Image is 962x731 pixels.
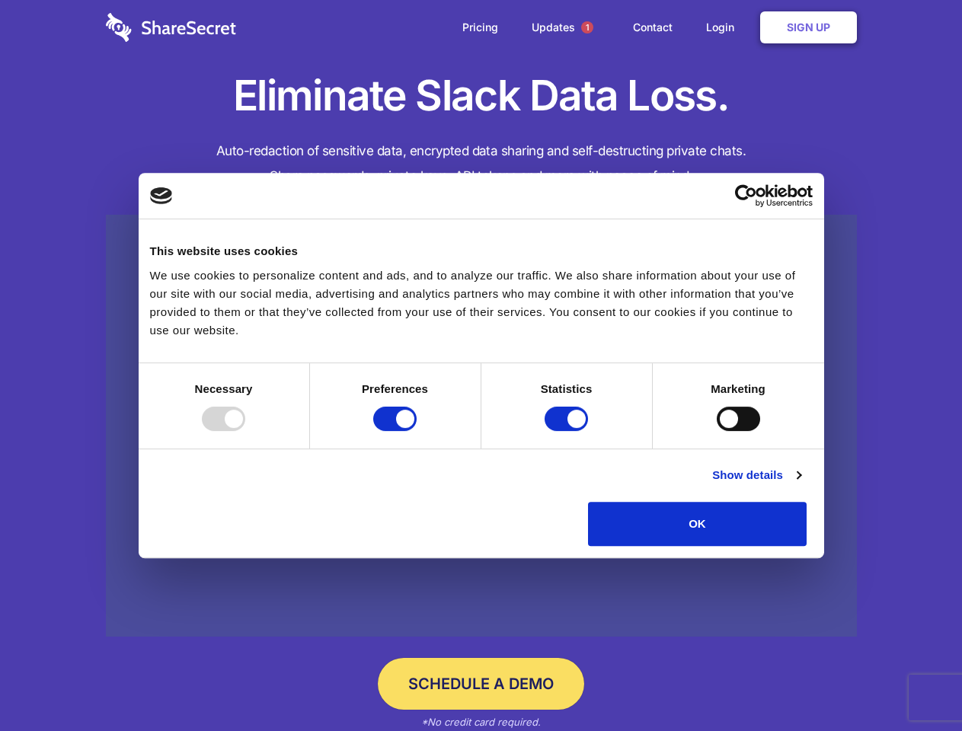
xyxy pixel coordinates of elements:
a: Pricing [447,4,513,51]
em: *No credit card required. [421,716,541,728]
a: Login [691,4,757,51]
a: Wistia video thumbnail [106,215,857,637]
h1: Eliminate Slack Data Loss. [106,69,857,123]
img: logo-wordmark-white-trans-d4663122ce5f474addd5e946df7df03e33cb6a1c49d2221995e7729f52c070b2.svg [106,13,236,42]
strong: Marketing [711,382,765,395]
h4: Auto-redaction of sensitive data, encrypted data sharing and self-destructing private chats. Shar... [106,139,857,189]
a: Sign Up [760,11,857,43]
a: Usercentrics Cookiebot - opens in a new window [679,184,813,207]
a: Schedule a Demo [378,658,584,710]
div: This website uses cookies [150,242,813,260]
button: OK [588,502,807,546]
img: logo [150,187,173,204]
a: Show details [712,466,801,484]
strong: Necessary [195,382,253,395]
div: We use cookies to personalize content and ads, and to analyze our traffic. We also share informat... [150,267,813,340]
strong: Statistics [541,382,593,395]
span: 1 [581,21,593,34]
a: Contact [618,4,688,51]
strong: Preferences [362,382,428,395]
